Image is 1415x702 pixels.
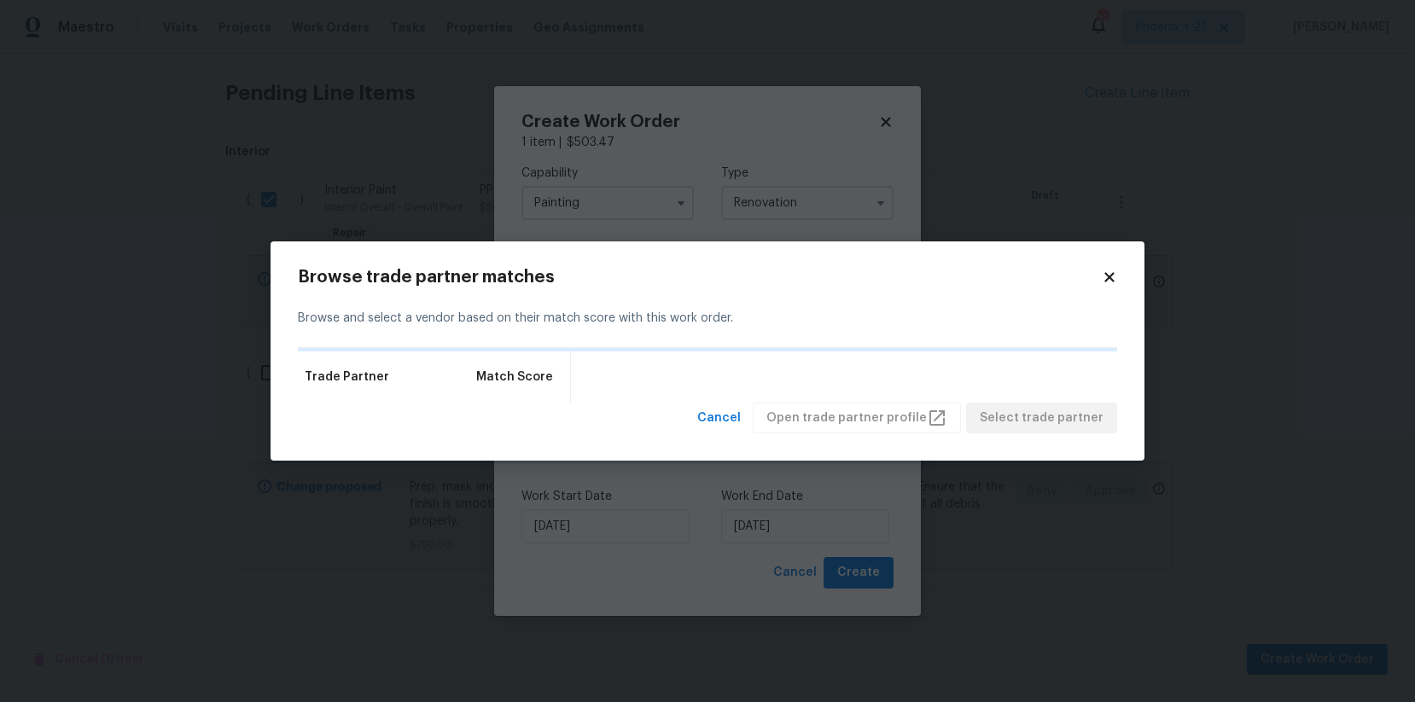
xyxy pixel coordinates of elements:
h2: Browse trade partner matches [298,269,1102,286]
div: Browse and select a vendor based on their match score with this work order. [298,289,1117,348]
button: Cancel [690,403,748,434]
span: Trade Partner [305,368,389,386]
span: Match Score [476,368,553,386]
span: Cancel [697,408,741,429]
